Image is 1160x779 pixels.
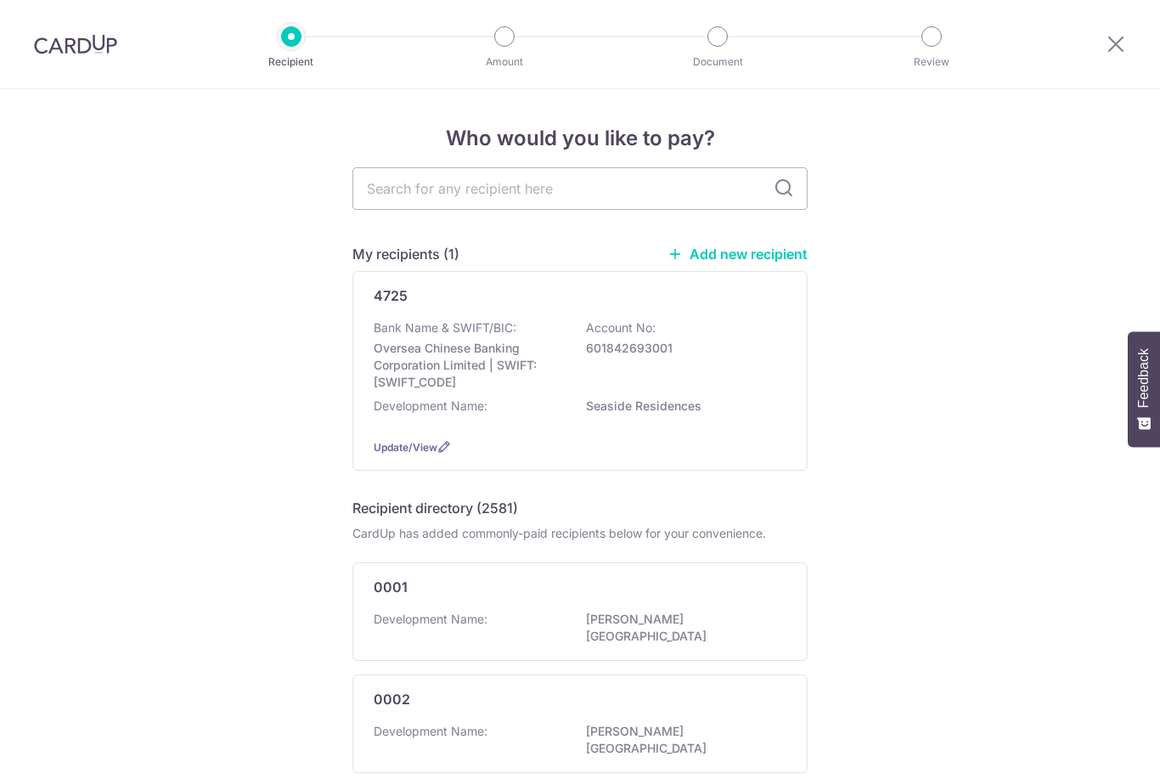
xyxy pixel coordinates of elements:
button: Feedback - Show survey [1128,331,1160,447]
a: Add new recipient [667,246,808,262]
div: CardUp has added commonly-paid recipients below for your convenience. [352,525,808,542]
p: Development Name: [374,398,487,415]
p: Document [655,54,780,71]
p: Development Name: [374,723,487,740]
p: [PERSON_NAME][GEOGRAPHIC_DATA] [586,611,776,645]
span: Feedback [1136,348,1152,408]
h5: Recipient directory (2581) [352,498,518,518]
p: 0002 [374,689,410,709]
p: Amount [442,54,567,71]
p: Account No: [586,319,656,336]
p: 0001 [374,577,408,597]
p: 4725 [374,285,408,306]
h5: My recipients (1) [352,244,459,264]
p: [PERSON_NAME][GEOGRAPHIC_DATA] [586,723,776,757]
p: Oversea Chinese Banking Corporation Limited | SWIFT: [SWIFT_CODE] [374,340,564,391]
p: Review [869,54,994,71]
p: 601842693001 [586,340,776,357]
input: Search for any recipient here [352,167,808,210]
h4: Who would you like to pay? [352,123,808,154]
p: Recipient [228,54,354,71]
img: CardUp [34,34,117,54]
a: Update/View [374,441,437,454]
p: Development Name: [374,611,487,628]
iframe: Opens a widget where you can find more information [1050,728,1143,771]
p: Bank Name & SWIFT/BIC: [374,319,516,336]
p: Seaside Residences [586,398,776,415]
